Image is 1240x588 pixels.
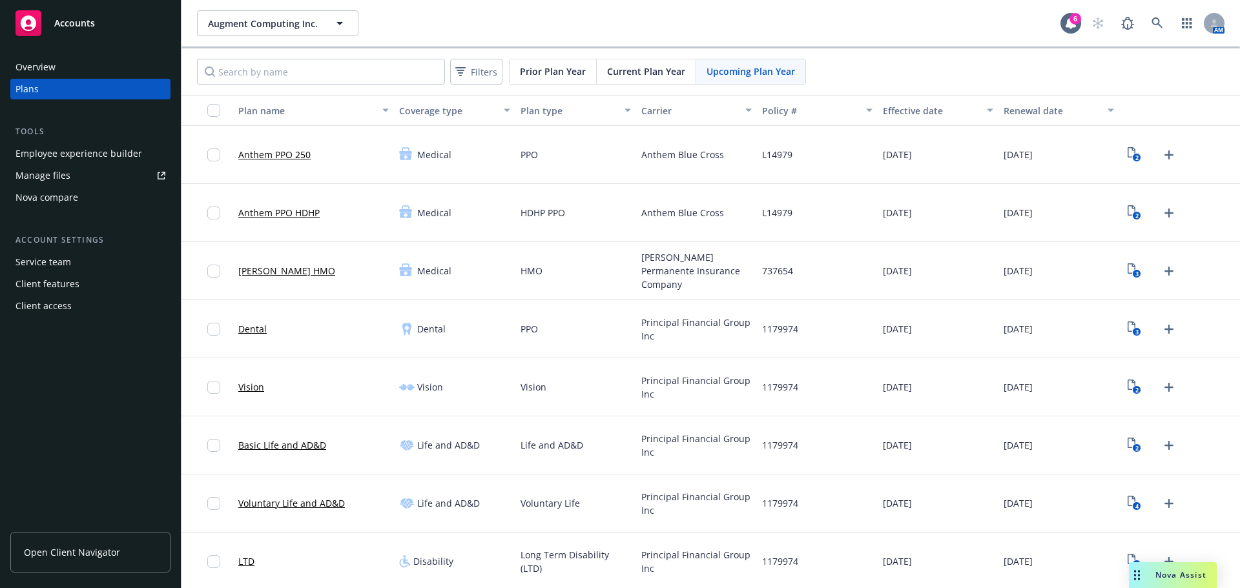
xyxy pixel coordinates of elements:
[1159,203,1179,223] a: Upload Plan Documents
[1004,264,1033,278] span: [DATE]
[1004,554,1033,568] span: [DATE]
[883,438,912,452] span: [DATE]
[1135,386,1139,394] text: 2
[883,264,912,278] span: [DATE]
[238,148,311,161] a: Anthem PPO 250
[641,432,752,459] span: Principal Financial Group Inc
[636,95,757,126] button: Carrier
[15,57,56,77] div: Overview
[450,59,502,85] button: Filters
[233,95,394,126] button: Plan name
[1004,380,1033,394] span: [DATE]
[1159,435,1179,456] a: Upload Plan Documents
[417,438,480,452] span: Life and AD&D
[54,18,95,28] span: Accounts
[762,206,792,219] span: L14979
[641,206,724,219] span: Anthem Blue Cross
[521,264,542,278] span: HMO
[607,65,685,78] span: Current Plan Year
[10,125,170,138] div: Tools
[762,496,798,510] span: 1179974
[1004,148,1033,161] span: [DATE]
[207,439,220,452] input: Toggle Row Selected
[641,548,752,575] span: Principal Financial Group Inc
[417,380,443,394] span: Vision
[883,206,912,219] span: [DATE]
[413,554,453,568] span: Disability
[515,95,636,126] button: Plan type
[10,57,170,77] a: Overview
[757,95,878,126] button: Policy #
[10,296,170,316] a: Client access
[238,554,254,568] a: LTD
[15,165,70,186] div: Manage files
[878,95,998,126] button: Effective date
[207,381,220,394] input: Toggle Row Selected
[883,380,912,394] span: [DATE]
[238,496,345,510] a: Voluntary Life and AD&D
[1135,212,1139,220] text: 2
[1159,377,1179,398] a: Upload Plan Documents
[1085,10,1111,36] a: Start snowing
[1129,562,1217,588] button: Nova Assist
[762,380,798,394] span: 1179974
[399,104,495,117] div: Coverage type
[1004,206,1033,219] span: [DATE]
[762,554,798,568] span: 1179974
[15,296,72,316] div: Client access
[238,206,320,219] a: Anthem PPO HDHP
[1159,261,1179,281] a: Upload Plan Documents
[238,380,264,394] a: Vision
[15,143,142,164] div: Employee experience builder
[641,250,752,291] span: [PERSON_NAME] Permanente Insurance Company
[520,65,586,78] span: Prior Plan Year
[10,252,170,272] a: Service team
[762,264,793,278] span: 737654
[1124,435,1145,456] a: View Plan Documents
[197,59,445,85] input: Search by name
[10,274,170,294] a: Client features
[15,252,71,272] div: Service team
[417,206,451,219] span: Medical
[641,104,738,117] div: Carrier
[1159,145,1179,165] a: Upload Plan Documents
[883,322,912,336] span: [DATE]
[762,148,792,161] span: L14979
[521,104,617,117] div: Plan type
[238,322,267,336] a: Dental
[207,265,220,278] input: Toggle Row Selected
[1004,104,1100,117] div: Renewal date
[417,148,451,161] span: Medical
[1115,10,1141,36] a: Report a Bug
[521,496,580,510] span: Voluntary Life
[1135,444,1139,452] text: 2
[453,63,500,81] span: Filters
[762,104,858,117] div: Policy #
[15,79,39,99] div: Plans
[641,490,752,517] span: Principal Financial Group Inc
[1135,154,1139,162] text: 2
[1174,10,1200,36] a: Switch app
[707,65,795,78] span: Upcoming Plan Year
[417,496,480,510] span: Life and AD&D
[207,148,220,161] input: Toggle Row Selected
[15,187,78,208] div: Nova compare
[1004,496,1033,510] span: [DATE]
[883,496,912,510] span: [DATE]
[521,148,538,161] span: PPO
[1159,319,1179,340] a: Upload Plan Documents
[641,148,724,161] span: Anthem Blue Cross
[883,148,912,161] span: [DATE]
[207,497,220,510] input: Toggle Row Selected
[197,10,358,36] button: Augment Computing Inc.
[10,79,170,99] a: Plans
[883,104,979,117] div: Effective date
[1124,319,1145,340] a: View Plan Documents
[521,548,631,575] span: Long Term Disability (LTD)
[1124,203,1145,223] a: View Plan Documents
[417,264,451,278] span: Medical
[207,104,220,117] input: Select all
[471,65,497,79] span: Filters
[10,234,170,247] div: Account settings
[207,555,220,568] input: Toggle Row Selected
